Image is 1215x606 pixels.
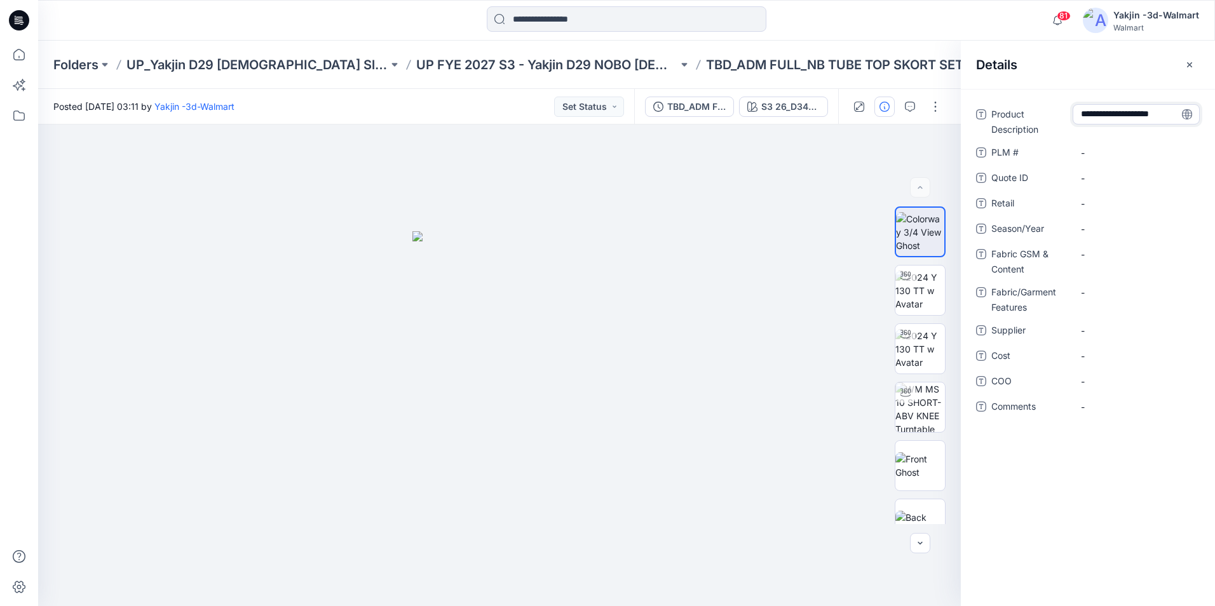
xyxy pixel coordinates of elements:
[991,107,1068,137] span: Product Description
[991,323,1068,340] span: Supplier
[1081,197,1191,210] span: -
[991,246,1068,277] span: Fabric GSM & Content
[991,221,1068,239] span: Season/Year
[991,399,1068,417] span: Comments
[895,271,945,311] img: 2024 Y 130 TT w Avatar
[896,212,944,252] img: Colorway 3/4 View Ghost
[1113,8,1199,23] div: Yakjin -3d-Walmart
[991,196,1068,213] span: Retail
[412,231,587,606] img: eyJhbGciOiJIUzI1NiIsImtpZCI6IjAiLCJzbHQiOiJzZXMiLCJ0eXAiOiJKV1QifQ.eyJkYXRhIjp7InR5cGUiOiJzdG9yYW...
[1057,11,1071,21] span: 81
[991,285,1068,315] span: Fabric/Garment Features
[1081,400,1191,414] span: -
[1083,8,1108,33] img: avatar
[895,452,945,479] img: Front Ghost
[645,97,734,117] button: TBD_ADM FULL_NB TUBE TOP SKORT SET
[991,170,1068,188] span: Quote ID
[706,56,963,74] p: TBD_ADM FULL_NB TUBE TOP SKORT SET
[1113,23,1199,32] div: Walmart
[991,145,1068,163] span: PLM #
[991,374,1068,391] span: COO
[1081,349,1191,363] span: -
[1081,222,1191,236] span: -
[874,97,895,117] button: Details
[126,56,388,74] a: UP_Yakjin D29 [DEMOGRAPHIC_DATA] Sleep
[1081,324,1191,337] span: -
[667,100,726,114] div: TBD_ADM FULL_NB TUBE TOP SKORT SET
[976,57,1017,72] h2: Details
[1081,146,1191,159] span: -
[895,329,945,369] img: 2024 Y 130 TT w Avatar
[761,100,820,114] div: S3 26_D34_NB_KNIT STRIPE 3 v1 rpt_CW23_WINTER WHITE_WM
[895,511,945,537] img: Back Ghost
[1081,172,1191,185] span: -
[53,100,234,113] span: Posted [DATE] 03:11 by
[154,101,234,112] a: Yakjin -3d-Walmart
[416,56,678,74] a: UP FYE 2027 S3 - Yakjin D29 NOBO [DEMOGRAPHIC_DATA] Sleepwear
[895,382,945,432] img: WM MS 10 SHORT-ABV KNEE Turntable with Avatar
[991,348,1068,366] span: Cost
[1081,375,1191,388] span: -
[739,97,828,117] button: S3 26_D34_NB_KNIT STRIPE 3 v1 rpt_CW23_WINTER WHITE_WM
[1081,286,1191,299] span: -
[1081,248,1191,261] span: -
[53,56,98,74] a: Folders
